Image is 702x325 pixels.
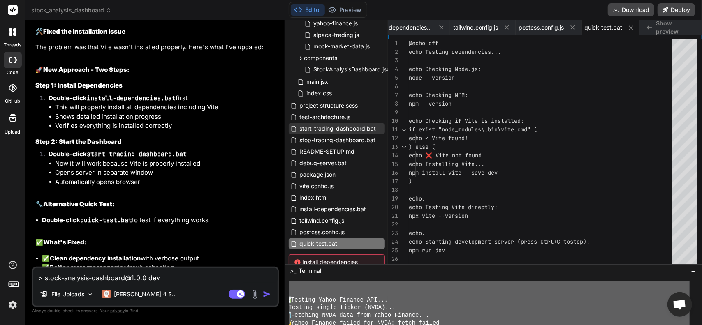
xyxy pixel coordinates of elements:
div: 2 [388,48,398,56]
label: threads [4,41,21,48]
li: ✅ for troubleshooting [42,263,277,272]
strong: Better error messages [50,263,117,271]
span: start-trading-dashboard.bat [299,124,377,134]
li: Opens server in separate window [55,168,277,177]
span: npm --version [409,100,452,107]
code: install-dependencies.bat [87,94,176,102]
span: echo Checking if Vite is installed: [409,117,524,124]
span: postcss.config.js [519,23,564,32]
span: vite.config.js [299,181,335,191]
strong: Alternative Quick Test: [43,200,115,208]
span: echo. [409,229,425,237]
span: Testing Yahoo Finance API... [291,296,388,304]
span: echo Installing Vite... [409,160,484,168]
span: 📡 [289,311,291,319]
button: Download [608,3,654,16]
div: Click to collapse the range. [399,143,410,151]
span: >_ [290,267,297,275]
h2: 🚀 [35,65,277,75]
div: 13 [388,143,398,151]
strong: Step 1: Install Dependencies [35,81,123,89]
p: The problem was that Vite wasn't installed properly. Here's what I've updated: [35,43,277,52]
span: project structure.scss [299,101,359,111]
li: This will properly install all dependencies including Vite [55,103,277,112]
span: echo Checking Node.js: [409,65,481,73]
div: 11 [388,125,398,134]
button: Preview [325,4,365,16]
button: − [689,264,697,277]
strong: Fixed the Installation Issue [43,28,125,35]
button: Editor [291,4,325,16]
span: npm install vite --save-dev [409,169,498,176]
li: Automatically opens browser [55,177,277,187]
span: echo Starting development server (press Ctrl+C to [409,238,570,245]
div: 14 [388,151,398,160]
li: first [42,94,277,131]
span: components [304,54,338,62]
span: postcss.config.js [299,227,346,237]
strong: Double-click [49,94,176,102]
span: 📊 [289,296,291,304]
span: index.css [306,88,333,98]
span: echo Checking NPM: [409,91,468,99]
span: Install dependencies [294,258,379,266]
span: node --version [409,74,455,81]
div: 7 [388,91,398,99]
span: tailwind.config.js [299,216,345,226]
span: stop): [570,238,590,245]
label: Upload [5,129,21,136]
div: 20 [388,203,398,212]
button: Deploy [658,3,695,16]
div: 18 [388,186,398,194]
span: yahoo-finance.js [313,18,359,28]
div: 23 [388,229,398,237]
strong: Double-click [42,216,132,224]
span: Testing single ticker (NVDA)... [289,304,396,311]
span: stock_analysis_dashboard [31,6,111,14]
strong: Clean dependency installation [50,254,141,262]
h2: 🔧 [35,200,277,209]
li: Verifies everything is installed correctly [55,121,277,131]
div: 19 [388,194,398,203]
div: 5 [388,74,398,82]
span: install-dependencies.bat [299,204,367,214]
div: 24 [388,237,398,246]
div: 17 [388,177,398,186]
li: Now it will work because Vite is properly installed [55,159,277,168]
span: Terminal [299,267,322,275]
code: quick-test.bat [80,216,132,224]
strong: What's Fixed: [43,238,87,246]
span: alpaca-trading.js [313,30,360,40]
span: quick-test.bat [585,23,623,32]
span: quick-test.bat [299,239,338,249]
div: 25 [388,246,398,255]
div: 6 [388,82,398,91]
p: Always double-check its answers. Your in Bind [32,307,279,315]
span: privacy [110,308,125,313]
span: Fetching NVDA data from Yahoo Finance... [291,311,429,319]
code: start-trading-dashboard.bat [87,150,187,158]
p: File Uploads [51,290,84,298]
span: npm run dev [409,247,445,254]
p: [PERSON_NAME] 4 S.. [114,290,175,298]
div: 10 [388,117,398,125]
div: 4 [388,65,398,74]
img: Claude 4 Sonnet [102,290,111,298]
label: GitHub [5,98,20,105]
div: 3 [388,56,398,65]
span: echo Testing Vite directly: [409,203,498,211]
span: stop-trading-dashboard.bat [299,135,377,145]
span: install-dependencies.bat [371,23,433,32]
span: Show preview [656,19,695,36]
div: 21 [388,212,398,220]
div: 1 [388,39,398,48]
span: debug-server.bat [299,158,348,168]
span: package.json [299,170,337,180]
div: 12 [388,134,398,143]
a: Open chat [667,292,692,317]
div: 22 [388,220,398,229]
li: to test if everything works [42,216,277,225]
div: 27 [388,263,398,272]
div: 16 [388,168,398,177]
img: settings [6,298,20,312]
